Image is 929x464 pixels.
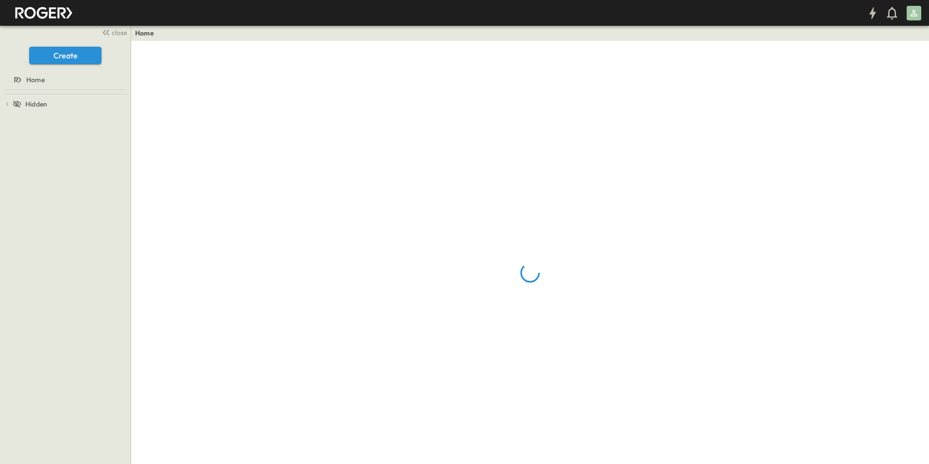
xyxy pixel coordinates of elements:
[98,25,129,39] button: close
[26,75,45,85] span: Home
[135,28,154,38] a: Home
[112,28,127,37] span: close
[25,99,47,109] span: Hidden
[135,28,160,38] nav: breadcrumbs
[2,73,127,87] a: Home
[29,47,102,64] button: Create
